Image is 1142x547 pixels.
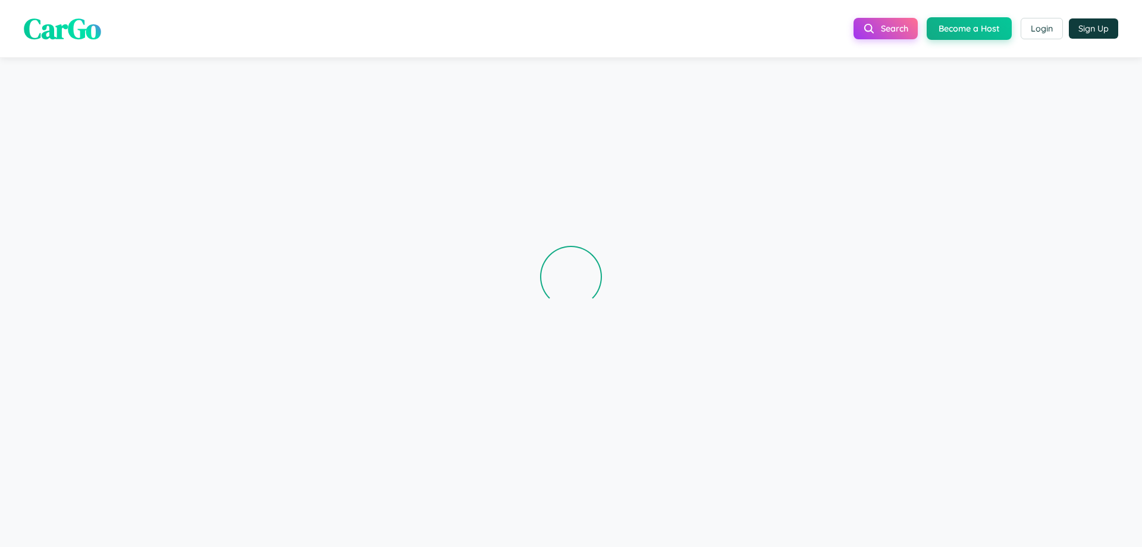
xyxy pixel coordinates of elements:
[1021,18,1063,39] button: Login
[24,9,101,48] span: CarGo
[1069,18,1118,39] button: Sign Up
[881,23,908,34] span: Search
[854,18,918,39] button: Search
[927,17,1012,40] button: Become a Host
